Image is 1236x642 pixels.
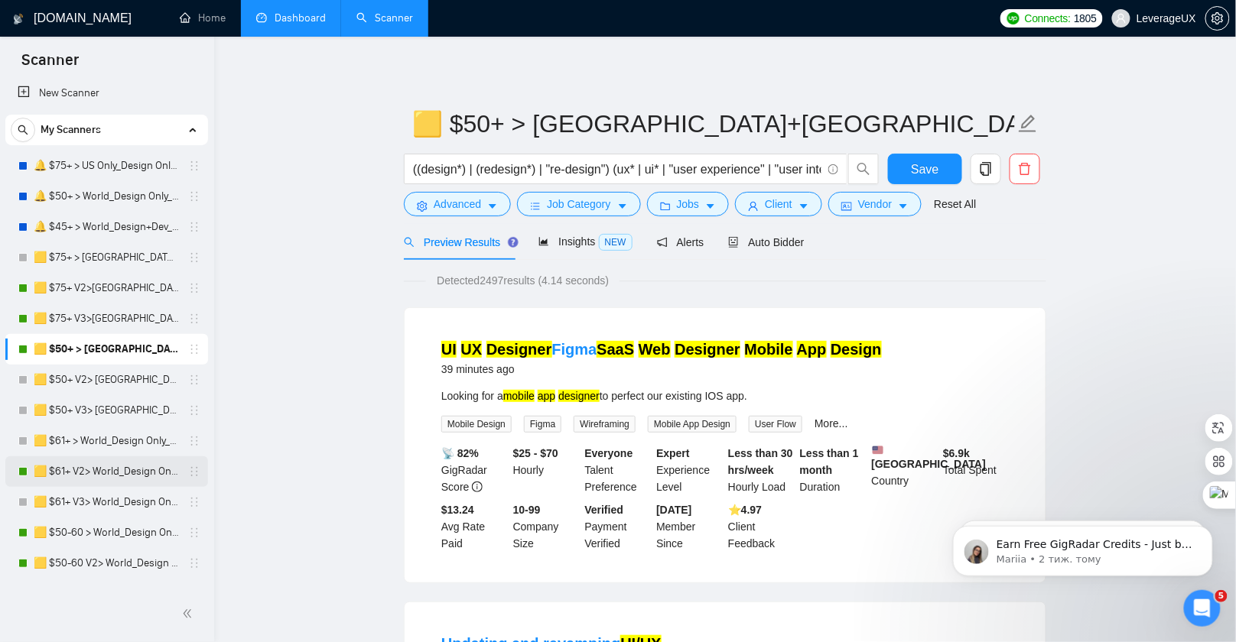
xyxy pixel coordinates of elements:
[574,416,636,433] span: Wireframing
[188,496,200,508] span: holder
[524,416,561,433] span: Figma
[356,11,413,24] a: searchScanner
[971,154,1001,184] button: copy
[404,192,511,216] button: settingAdvancedcaret-down
[11,118,35,142] button: search
[188,190,200,203] span: holder
[538,390,555,402] mark: app
[828,192,922,216] button: idcardVendorcaret-down
[745,341,793,358] mark: Mobile
[188,435,200,447] span: holder
[943,447,970,459] b: $ 6.9k
[599,234,633,251] span: NEW
[417,200,428,212] span: setting
[188,343,200,355] span: holder
[438,445,510,495] div: GigRadar Score
[582,501,654,552] div: Payment Verified
[617,200,628,212] span: caret-down
[5,78,208,109] li: New Scanner
[797,445,869,495] div: Duration
[13,7,24,31] img: logo
[585,447,633,459] b: Everyone
[971,162,1000,176] span: copy
[639,341,671,358] mark: Web
[34,517,179,548] a: 🟨 $50-60 > World_Design Only_Roman-Web Design_General
[530,200,541,212] span: bars
[656,447,690,459] b: Expert
[940,445,1012,495] div: Total Spent
[434,196,481,212] span: Advanced
[1205,12,1230,24] a: setting
[828,164,838,174] span: info-circle
[873,445,883,456] img: 🇺🇸
[911,160,938,179] span: Save
[513,447,558,459] b: $25 - $70
[188,313,200,325] span: holder
[1206,12,1229,24] span: setting
[441,387,1009,404] div: Looking for a to perfect our existing IOS app.
[1215,590,1228,602] span: 5
[438,501,510,552] div: Avg Rate Paid
[188,160,200,172] span: holder
[815,417,848,430] a: More...
[188,557,200,569] span: holder
[728,236,804,248] span: Auto Bidder
[799,200,809,212] span: caret-down
[441,447,479,459] b: 📡 82%
[728,447,793,476] b: Less than 30 hrs/week
[188,374,200,386] span: holder
[677,196,700,212] span: Jobs
[188,282,200,294] span: holder
[188,251,200,264] span: holder
[831,341,882,358] mark: Design
[728,237,739,248] span: robot
[34,212,179,242] a: 🔔 $45+ > World_Design+Dev_General
[1074,10,1097,27] span: 1805
[34,548,179,579] a: 🟨 $50-60 V2> World_Design Only_Roman-Web Design_General
[848,154,879,184] button: search
[34,273,179,303] a: 🟨 $75+ V2>[GEOGRAPHIC_DATA]+[GEOGRAPHIC_DATA] Only_Tony-UX/UI_General
[888,154,962,184] button: Save
[765,196,792,212] span: Client
[657,237,668,248] span: notification
[517,192,640,216] button: barsJob Categorycaret-down
[188,404,200,417] span: holder
[188,465,200,478] span: holder
[9,49,91,81] span: Scanner
[558,390,600,402] mark: designer
[188,221,200,233] span: holder
[34,456,179,487] a: 🟨 $61+ V2> World_Design Only_Roman-UX/UI_General
[34,242,179,273] a: 🟨 $75+ > [GEOGRAPHIC_DATA]+[GEOGRAPHIC_DATA] Only_Tony-UX/UI_General
[426,272,620,289] span: Detected 2497 results (4.14 seconds)
[597,341,634,358] mark: SaaS
[653,445,725,495] div: Experience Level
[648,416,737,433] span: Mobile App Design
[1025,10,1071,27] span: Connects:
[797,341,827,358] mark: App
[487,200,498,212] span: caret-down
[1010,162,1039,176] span: delete
[34,395,179,426] a: 🟨 $50+ V3> [GEOGRAPHIC_DATA]+[GEOGRAPHIC_DATA] Only_Tony-UX/UI_General
[413,160,821,179] input: Search Freelance Jobs...
[1010,154,1040,184] button: delete
[728,504,762,516] b: ⭐️ 4.97
[182,606,197,621] span: double-left
[725,501,797,552] div: Client Feedback
[735,192,822,216] button: userClientcaret-down
[256,11,326,24] a: dashboardDashboard
[11,125,34,135] span: search
[441,416,512,433] span: Mobile Design
[461,341,483,358] mark: UX
[538,235,632,248] span: Insights
[34,334,179,365] a: 🟨 $50+ > [GEOGRAPHIC_DATA]+[GEOGRAPHIC_DATA] Only_Tony-UX/UI_General
[412,105,1015,143] input: Scanner name...
[441,341,882,358] a: UI UX DesignerFigmaSaaS Web Designer Mobile App Design
[513,504,541,516] b: 10-99
[34,181,179,212] a: 🔔 $50+ > World_Design Only_General
[18,78,196,109] a: New Scanner
[510,501,582,552] div: Company Size
[547,196,610,212] span: Job Category
[1184,590,1221,627] iframe: Intercom live chat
